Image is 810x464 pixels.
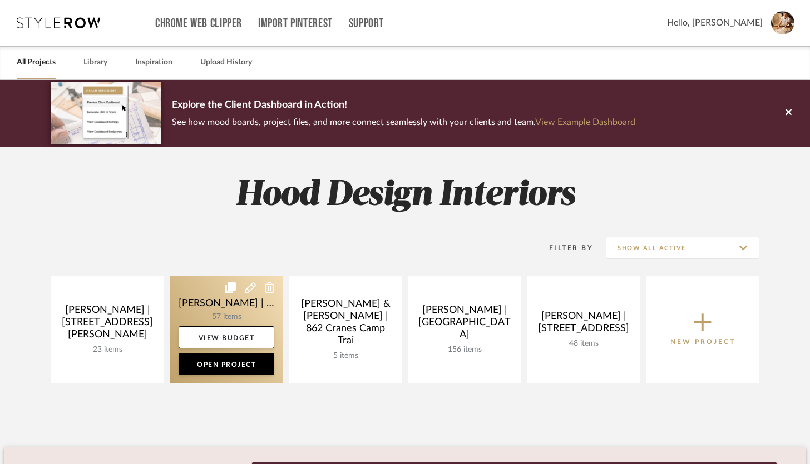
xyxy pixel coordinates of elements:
a: Library [83,55,107,70]
div: 23 items [60,345,155,355]
a: Open Project [179,353,274,375]
a: Inspiration [135,55,172,70]
a: Import Pinterest [258,19,333,28]
a: Upload History [200,55,252,70]
div: 48 items [536,339,631,348]
div: 156 items [417,345,512,355]
img: avatar [771,11,794,34]
div: 5 items [298,351,393,361]
a: All Projects [17,55,56,70]
h2: Hood Design Interiors [4,174,806,216]
span: Hello, [PERSON_NAME] [667,16,763,29]
div: [PERSON_NAME] | [STREET_ADDRESS][PERSON_NAME] [60,304,155,345]
a: View Budget [179,326,274,348]
button: New Project [646,276,759,383]
div: [PERSON_NAME] | [STREET_ADDRESS] [536,310,631,339]
div: [PERSON_NAME] | [GEOGRAPHIC_DATA] [417,304,512,345]
p: See how mood boards, project files, and more connect seamlessly with your clients and team. [172,114,635,130]
div: Filter By [535,242,593,253]
a: View Example Dashboard [535,118,635,127]
p: New Project [670,336,735,347]
a: Support [349,19,384,28]
a: Chrome Web Clipper [155,19,242,28]
p: Explore the Client Dashboard in Action! [172,97,635,114]
div: [PERSON_NAME] & [PERSON_NAME] | 862 Cranes Camp Trai [298,298,393,351]
img: d5d033c5-7b12-40c2-a960-1ecee1989c38.png [51,82,161,144]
